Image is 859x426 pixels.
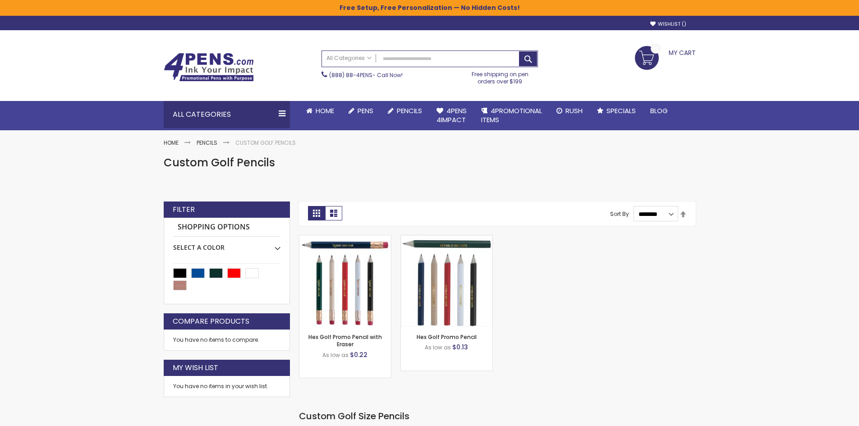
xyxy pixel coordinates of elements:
span: $0.22 [350,350,367,359]
a: Pencils [197,139,217,147]
span: As low as [322,351,349,359]
span: 4Pens 4impact [436,106,467,124]
h2: Custom Golf Size Pencils [299,410,696,422]
a: All Categories [322,51,376,66]
span: All Categories [326,55,372,62]
span: $0.13 [452,343,468,352]
img: 4Pens Custom Pens and Promotional Products [164,53,254,82]
span: As low as [425,344,451,351]
img: Hex Golf Promo Pencil [401,235,492,327]
div: You have no items to compare. [164,330,290,351]
span: Home [316,106,334,115]
a: Hex Golf Promo Pencil with Eraser [308,333,382,348]
div: All Categories [164,101,290,128]
h1: Custom Golf Pencils [164,156,696,170]
a: Wishlist [650,21,686,27]
a: Pens [341,101,381,121]
a: Blog [643,101,675,121]
span: 4PROMOTIONAL ITEMS [481,106,542,124]
a: 4PROMOTIONALITEMS [474,101,549,130]
a: Home [299,101,341,121]
strong: Shopping Options [173,218,280,237]
span: Pens [358,106,373,115]
div: Free shipping on pen orders over $199 [462,67,538,85]
strong: Compare Products [173,316,249,326]
span: Rush [565,106,583,115]
strong: Filter [173,205,195,215]
a: Hex Golf Promo Pencil [401,235,492,243]
a: 4Pens4impact [429,101,474,130]
img: Hex Golf Promo Pencil with Eraser [299,235,391,327]
span: Blog [650,106,668,115]
div: You have no items in your wish list. [173,383,280,390]
span: Pencils [397,106,422,115]
span: Specials [606,106,636,115]
strong: Grid [308,206,325,220]
a: (888) 88-4PENS [329,71,372,79]
a: Specials [590,101,643,121]
span: - Call Now! [329,71,403,79]
strong: Custom Golf Pencils [235,139,296,147]
a: Hex Golf Promo Pencil [417,333,477,341]
label: Sort By [610,210,629,218]
a: Hex Golf Promo Pencil with Eraser [299,235,391,243]
a: Rush [549,101,590,121]
a: Pencils [381,101,429,121]
strong: My Wish List [173,363,218,373]
a: Home [164,139,179,147]
div: Select A Color [173,237,280,252]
